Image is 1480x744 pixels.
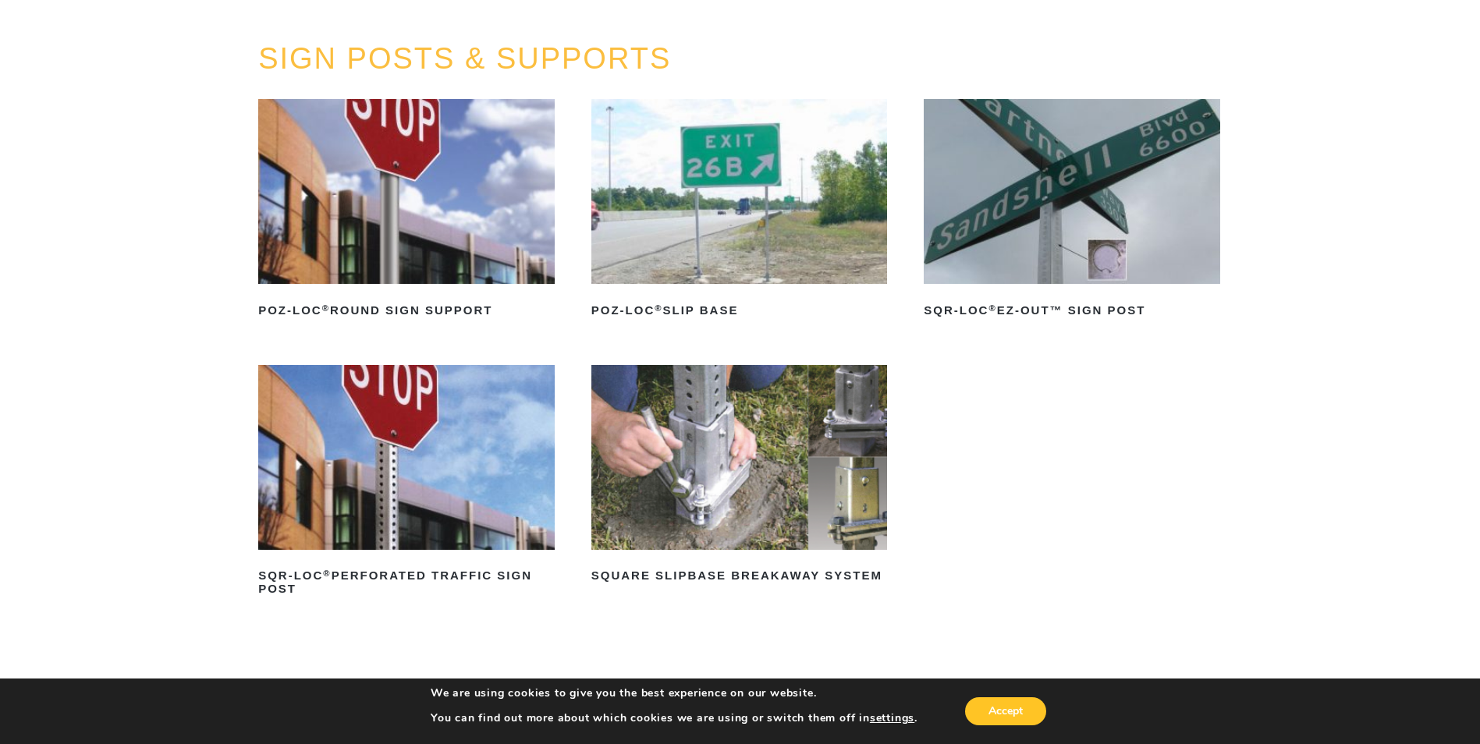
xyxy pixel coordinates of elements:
button: Accept [965,697,1046,725]
h2: POZ-LOC Round Sign Support [258,298,555,323]
h2: Square Slipbase Breakaway System [591,564,888,589]
h2: SQR-LOC Perforated Traffic Sign Post [258,564,555,601]
h2: POZ-LOC Slip Base [591,298,888,323]
a: POZ-LOC®Slip Base [591,99,888,323]
p: We are using cookies to give you the best experience on our website. [431,686,917,700]
p: You can find out more about which cookies we are using or switch them off in . [431,711,917,725]
a: SQR-LOC®Perforated Traffic Sign Post [258,365,555,601]
sup: ® [322,303,330,313]
a: POZ-LOC®Round Sign Support [258,99,555,323]
sup: ® [988,303,996,313]
h2: SQR-LOC EZ-Out™ Sign Post [924,298,1220,323]
a: Square Slipbase Breakaway System [591,365,888,589]
button: settings [870,711,914,725]
a: SIGN POSTS & SUPPORTS [258,42,671,75]
sup: ® [323,569,331,578]
a: SQR-LOC®EZ-Out™ Sign Post [924,99,1220,323]
sup: ® [655,303,662,313]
